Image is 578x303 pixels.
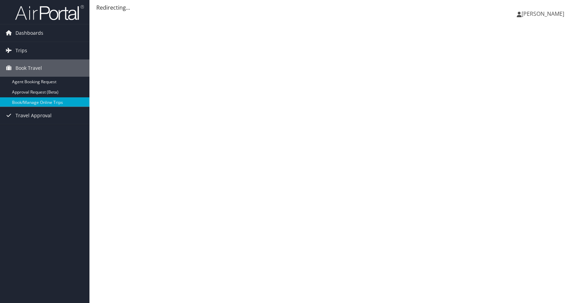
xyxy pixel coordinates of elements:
span: [PERSON_NAME] [522,10,564,18]
a: [PERSON_NAME] [517,3,571,24]
div: Redirecting... [96,3,571,12]
span: Travel Approval [15,107,52,124]
img: airportal-logo.png [15,4,84,21]
span: Dashboards [15,24,43,42]
span: Book Travel [15,59,42,77]
span: Trips [15,42,27,59]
